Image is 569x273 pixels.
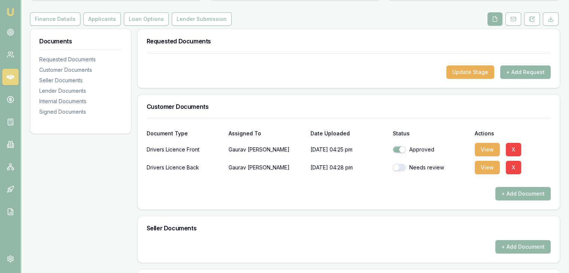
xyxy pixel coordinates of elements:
button: View [475,161,500,174]
button: X [506,143,521,156]
a: Finance Details [30,12,82,26]
div: Actions [475,131,551,136]
button: Finance Details [30,12,80,26]
p: [DATE] 04:28 pm [310,160,386,175]
div: Document Type [147,131,223,136]
button: View [475,143,500,156]
div: Drivers Licence Back [147,160,223,175]
button: Lender Submission [172,12,232,26]
button: Update Stage [446,65,494,79]
div: Seller Documents [39,77,122,84]
button: + Add Request [500,65,551,79]
a: Lender Submission [170,12,233,26]
img: emu-icon-u.png [6,7,15,16]
div: Signed Documents [39,108,122,116]
div: Internal Documents [39,98,122,105]
div: Date Uploaded [310,131,386,136]
div: Assigned To [229,131,305,136]
p: [DATE] 04:25 pm [310,142,386,157]
h3: Seller Documents [147,225,551,231]
div: Approved [392,146,468,153]
div: Customer Documents [39,66,122,74]
div: Drivers Licence Front [147,142,223,157]
button: Applicants [83,12,121,26]
button: + Add Document [495,187,551,200]
div: Requested Documents [39,56,122,63]
div: Lender Documents [39,87,122,95]
h3: Requested Documents [147,38,551,44]
a: Loan Options [122,12,170,26]
button: + Add Document [495,240,551,254]
div: Needs review [392,164,468,171]
div: Status [392,131,468,136]
button: X [506,161,521,174]
p: Gaurav [PERSON_NAME] [229,160,305,175]
h3: Documents [39,38,122,44]
p: Gaurav [PERSON_NAME] [229,142,305,157]
h3: Customer Documents [147,104,551,110]
a: Applicants [82,12,122,26]
button: Loan Options [124,12,169,26]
